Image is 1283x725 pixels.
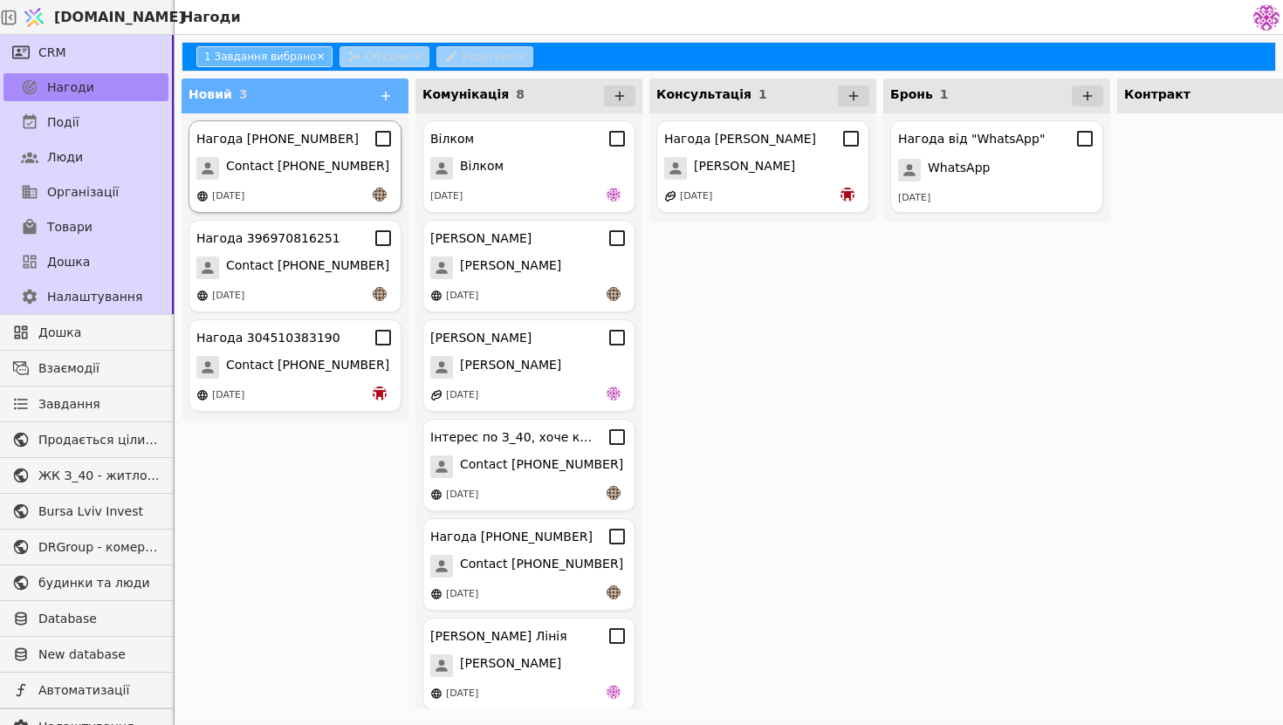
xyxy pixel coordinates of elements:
a: Дошка [3,318,168,346]
img: de [607,188,621,202]
span: Contact [PHONE_NUMBER] [226,157,389,180]
div: Нагода від "WhatsApp"WhatsApp[DATE] [890,120,1103,213]
span: Консультація [656,87,751,101]
span: Вілком [460,157,504,180]
a: New database [3,640,168,668]
a: будинки та люди [3,569,168,597]
span: Бронь [890,87,933,101]
img: online-store.svg [430,489,443,501]
span: Дошка [47,253,90,271]
div: Нагода [PERSON_NAME] [664,130,816,148]
img: online-store.svg [430,588,443,600]
span: Налаштування [47,288,142,306]
img: affiliate-program.svg [430,389,443,401]
span: Нагоди [47,79,94,97]
div: Нагода [PHONE_NUMBER]Contact [PHONE_NUMBER][DATE]an [422,518,635,611]
div: [PERSON_NAME] [430,229,532,248]
img: de [607,685,621,699]
div: [DATE] [212,388,244,403]
button: 1 Завдання вибрано✕ [196,46,333,67]
span: Автоматизації [38,681,160,700]
a: Люди [3,143,168,171]
span: New database [38,646,160,664]
span: Організації [47,183,119,202]
img: affiliate-program.svg [664,190,676,202]
div: [DATE] [430,189,463,204]
span: Новий [189,87,232,101]
span: ЖК З_40 - житлова та комерційна нерухомість класу Преміум [38,467,160,485]
div: [DATE] [212,189,244,204]
img: online-store.svg [196,190,209,202]
div: Нагода 304510383190 [196,329,340,347]
a: Організації [3,178,168,206]
div: Нагода [PHONE_NUMBER] [196,130,359,148]
a: Bursa Lviv Invest [3,497,168,525]
span: [PERSON_NAME] [460,356,561,379]
span: [PERSON_NAME] [460,256,561,279]
div: [DATE] [898,191,930,206]
img: online-store.svg [196,389,209,401]
div: [DATE] [446,388,478,403]
img: online-store.svg [430,687,443,700]
a: Взаємодії [3,354,168,382]
div: [DATE] [446,289,478,304]
img: bo [373,386,387,400]
img: Logo [21,1,47,34]
a: Database [3,605,168,633]
div: Нагода 304510383190Contact [PHONE_NUMBER][DATE]bo [189,319,401,412]
div: Інтерес по З_40, хоче квартируContact [PHONE_NUMBER][DATE]an [422,419,635,511]
a: Продається цілий будинок [PERSON_NAME] нерухомість [3,426,168,454]
img: de [607,386,621,400]
a: Автоматизації [3,676,168,704]
a: CRM [3,38,168,66]
div: [DATE] [680,189,712,204]
div: [DATE] [212,289,244,304]
button: Редагувати [436,46,533,67]
span: Дошка [38,324,160,342]
div: Нагода [PERSON_NAME][PERSON_NAME][DATE]bo [656,120,869,213]
span: [PERSON_NAME] [694,157,795,180]
span: WhatsApp [928,159,990,181]
div: Вілком [430,130,474,148]
button: Об'єднати [340,46,429,67]
span: Contact [PHONE_NUMBER] [460,455,623,478]
h2: Нагоди [175,7,241,28]
span: Contact [PHONE_NUMBER] [226,256,389,279]
span: Комунікація [422,87,509,101]
img: an [607,585,621,599]
span: [DOMAIN_NAME] [54,7,185,28]
img: an [373,188,387,202]
span: Події [47,113,79,132]
span: DRGroup - комерційна нерухоомість [38,538,160,557]
a: Завдання [3,390,168,418]
div: [PERSON_NAME] [430,329,532,347]
a: Події [3,108,168,136]
div: [PERSON_NAME][PERSON_NAME][DATE]an [422,220,635,312]
span: Contact [PHONE_NUMBER] [460,555,623,578]
span: Продається цілий будинок [PERSON_NAME] нерухомість [38,431,160,449]
div: [PERSON_NAME][PERSON_NAME][DATE]de [422,319,635,412]
div: [DATE] [446,587,478,602]
img: online-store.svg [430,290,443,302]
span: Завдання [38,395,100,414]
span: CRM [38,44,66,62]
div: Нагода від "WhatsApp" [898,130,1045,148]
img: online-store.svg [196,290,209,302]
span: Товари [47,218,93,236]
span: Contact [PHONE_NUMBER] [226,356,389,379]
div: [PERSON_NAME] Лінія [430,627,567,646]
div: Інтерес по З_40, хоче квартиру [430,428,596,447]
img: an [607,287,621,301]
a: ЖК З_40 - житлова та комерційна нерухомість класу Преміум [3,462,168,489]
img: bo [840,188,854,202]
span: Bursa Lviv Invest [38,503,160,521]
a: Нагоди [3,73,168,101]
a: [DOMAIN_NAME] [17,1,175,34]
span: 3 [239,87,248,101]
div: Нагода 396970816251Contact [PHONE_NUMBER][DATE]an [189,220,401,312]
a: DRGroup - комерційна нерухоомість [3,533,168,561]
span: 1 [940,87,949,101]
span: [PERSON_NAME] [460,654,561,677]
div: [PERSON_NAME] Лінія[PERSON_NAME][DATE]de [422,618,635,710]
div: [DATE] [446,687,478,701]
